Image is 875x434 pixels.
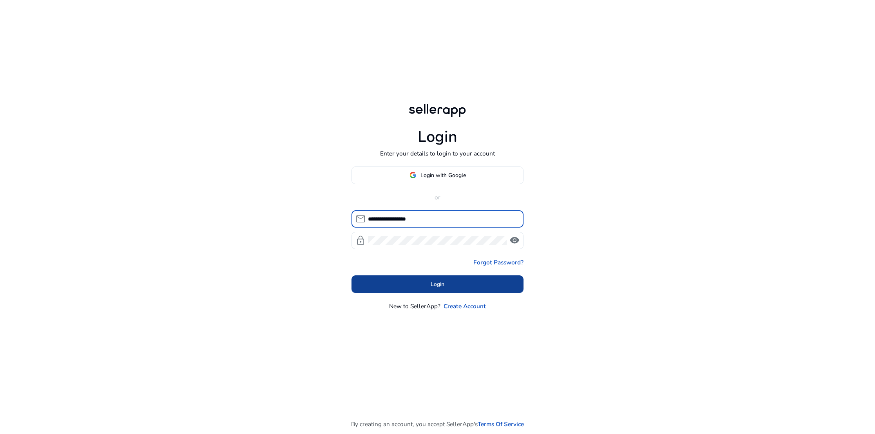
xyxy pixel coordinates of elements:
[79,45,85,52] img: tab_keywords_by_traffic_grey.svg
[351,193,524,202] p: or
[20,20,112,27] div: [PERSON_NAME]: [DOMAIN_NAME]
[33,45,39,52] img: tab_domain_overview_orange.svg
[509,235,520,246] span: visibility
[380,149,495,158] p: Enter your details to login to your account
[431,280,444,288] span: Login
[478,420,524,429] a: Terms Of Service
[355,235,366,246] span: lock
[355,214,366,224] span: mail
[473,258,524,267] a: Forgot Password?
[420,171,466,179] span: Login with Google
[22,13,38,19] div: v 4.0.25
[13,20,19,27] img: website_grey.svg
[418,128,457,146] h1: Login
[351,166,524,184] button: Login with Google
[351,275,524,293] button: Login
[87,46,130,51] div: Keyword (traffico)
[409,172,417,179] img: google-logo.svg
[41,46,60,51] div: Dominio
[444,302,486,311] a: Create Account
[13,13,19,19] img: logo_orange.svg
[389,302,440,311] p: New to SellerApp?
